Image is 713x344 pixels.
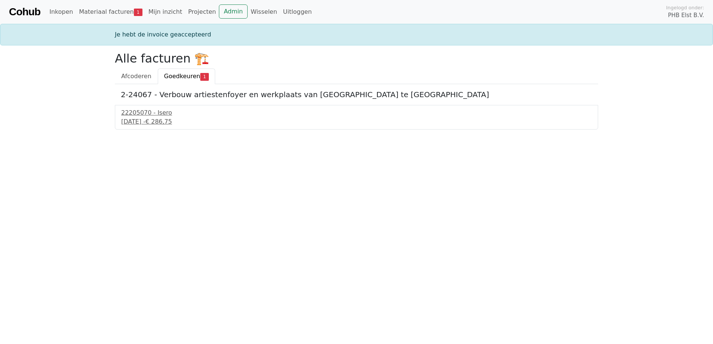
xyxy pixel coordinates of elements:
[145,4,185,19] a: Mijn inzicht
[145,118,172,125] span: € 286,75
[121,108,592,126] a: 22205070 - Isero[DATE] -€ 286,75
[185,4,219,19] a: Projecten
[248,4,280,19] a: Wisselen
[110,30,603,39] div: Je hebt de invoice geaccepteerd
[121,108,592,117] div: 22205070 - Isero
[115,51,598,66] h2: Alle facturen 🏗️
[280,4,315,19] a: Uitloggen
[164,73,200,80] span: Goedkeuren
[46,4,76,19] a: Inkopen
[134,9,142,16] span: 1
[115,69,158,84] a: Afcoderen
[121,90,592,99] h5: 2-24067 - Verbouw artiestenfoyer en werkplaats van [GEOGRAPHIC_DATA] te [GEOGRAPHIC_DATA]
[121,117,592,126] div: [DATE] -
[219,4,248,19] a: Admin
[76,4,145,19] a: Materiaal facturen1
[121,73,151,80] span: Afcoderen
[158,69,215,84] a: Goedkeuren1
[668,11,704,20] span: PHB Elst B.V.
[666,4,704,11] span: Ingelogd onder:
[9,3,40,21] a: Cohub
[200,73,209,80] span: 1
